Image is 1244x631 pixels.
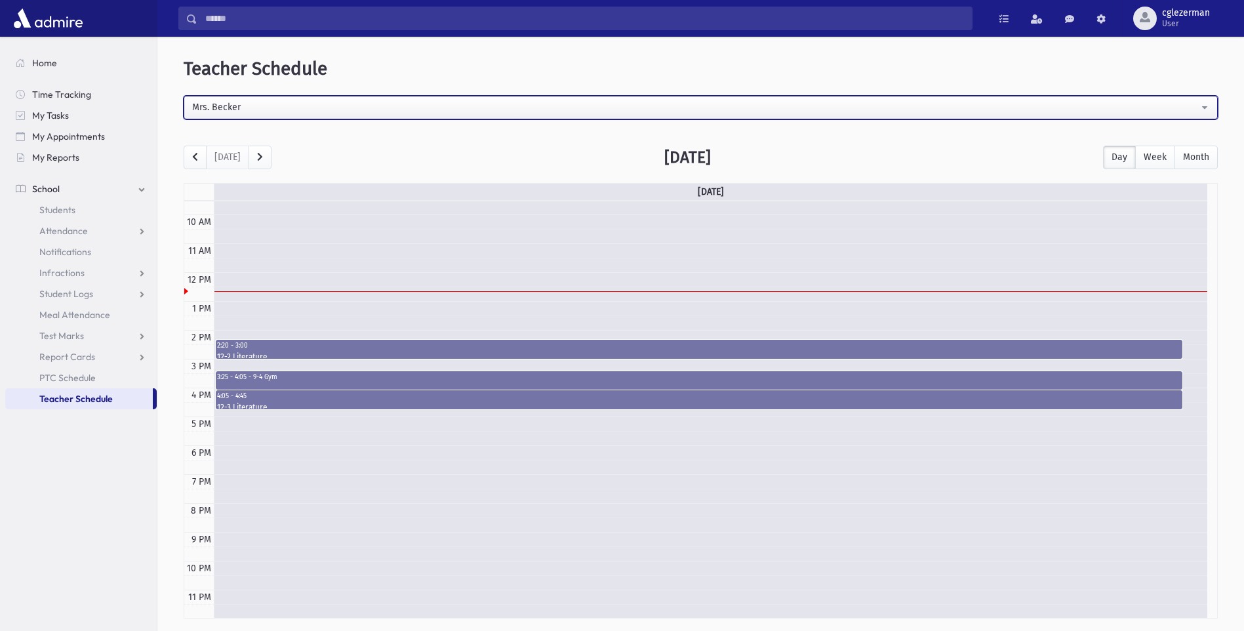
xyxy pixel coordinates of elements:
[186,244,214,258] div: 11 AM
[189,417,214,431] div: 5 PM
[39,351,95,363] span: Report Cards
[217,392,1182,401] div: 4:05 - 4:45
[39,372,96,384] span: PTC Schedule
[184,215,214,229] div: 10 AM
[39,330,84,342] span: Test Marks
[1103,146,1136,169] button: Day
[217,352,1182,358] div: 12-2 Literature
[32,131,105,142] span: My Appointments
[32,57,57,69] span: Home
[10,5,86,31] img: AdmirePro
[1174,146,1218,169] button: Month
[39,267,85,279] span: Infractions
[1162,8,1210,18] span: cglezerman
[5,241,157,262] a: Notifications
[5,126,157,147] a: My Appointments
[664,148,711,167] h2: [DATE]
[32,110,69,121] span: My Tasks
[5,52,157,73] a: Home
[5,367,157,388] a: PTC Schedule
[189,331,214,344] div: 2 PM
[188,504,214,518] div: 8 PM
[39,225,88,237] span: Attendance
[217,402,1182,409] div: 12-3 Literature
[39,288,93,300] span: Student Logs
[184,58,327,79] span: Teacher Schedule
[189,446,214,460] div: 6 PM
[197,7,972,30] input: Search
[5,147,157,168] a: My Reports
[186,590,214,604] div: 11 PM
[5,84,157,105] a: Time Tracking
[253,373,1182,382] div: 9-4 Gym
[32,152,79,163] span: My Reports
[5,262,157,283] a: Infractions
[32,183,60,195] span: School
[5,105,157,126] a: My Tasks
[189,533,214,546] div: 9 PM
[5,325,157,346] a: Test Marks
[184,96,1218,119] button: Mrs. Becker
[5,388,153,409] a: Teacher Schedule
[184,146,207,169] button: prev
[5,283,157,304] a: Student Logs
[5,199,157,220] a: Students
[189,388,214,402] div: 4 PM
[184,561,214,575] div: 10 PM
[39,309,110,321] span: Meal Attendance
[695,184,727,200] a: [DATE]
[5,304,157,325] a: Meal Attendance
[189,359,214,373] div: 3 PM
[206,146,249,169] button: [DATE]
[39,393,113,405] span: Teacher Schedule
[1162,18,1210,29] span: User
[5,220,157,241] a: Attendance
[5,178,157,199] a: School
[32,89,91,100] span: Time Tracking
[217,341,1182,351] div: 2:20 - 3:00
[217,373,253,388] div: 3:25 - 4:05
[39,204,75,216] span: Students
[185,273,214,287] div: 12 PM
[5,346,157,367] a: Report Cards
[39,246,91,258] span: Notifications
[192,100,1199,114] div: Mrs. Becker
[1135,146,1175,169] button: Week
[190,302,214,315] div: 1 PM
[249,146,271,169] button: next
[190,475,214,489] div: 7 PM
